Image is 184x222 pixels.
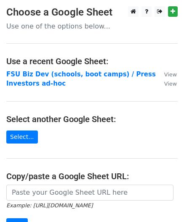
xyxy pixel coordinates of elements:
[6,185,173,201] input: Paste your Google Sheet URL here
[6,71,156,78] a: FSU Biz Dev (schools, boot camps) / Press
[156,71,177,78] a: View
[6,114,178,124] h4: Select another Google Sheet:
[6,131,38,144] a: Select...
[164,81,177,87] small: View
[164,71,177,78] small: View
[156,80,177,87] a: View
[6,22,178,31] p: Use one of the options below...
[6,6,178,18] h3: Choose a Google Sheet
[6,202,93,209] small: Example: [URL][DOMAIN_NAME]
[6,80,66,87] a: Investors ad-hoc
[6,56,178,66] h4: Use a recent Google Sheet:
[6,171,178,181] h4: Copy/paste a Google Sheet URL:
